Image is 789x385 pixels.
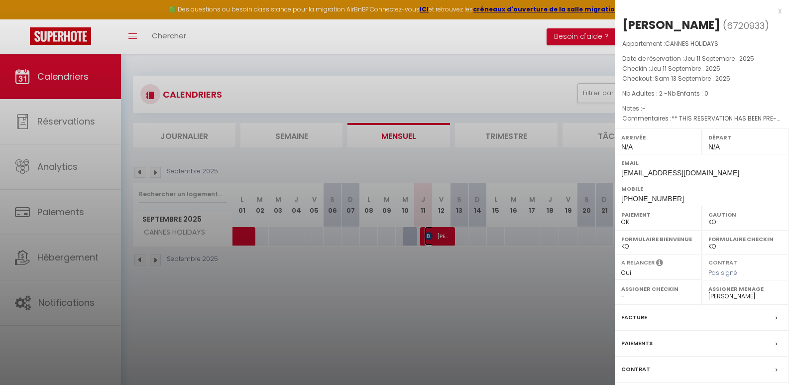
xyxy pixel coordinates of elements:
label: Départ [708,132,783,142]
label: Assigner Checkin [621,284,695,294]
label: Paiements [621,338,653,349]
label: Arrivée [621,132,695,142]
span: Nb Adultes : 2 - [622,89,708,98]
label: Contrat [708,258,737,265]
span: Nb Enfants : 0 [668,89,708,98]
label: A relancer [621,258,655,267]
button: Ouvrir le widget de chat LiveChat [8,4,38,34]
span: Pas signé [708,268,737,277]
span: Jeu 11 Septembre . 2025 [650,64,720,73]
i: Sélectionner OUI si vous souhaiter envoyer les séquences de messages post-checkout [656,258,663,269]
p: Appartement : [622,39,782,49]
span: - [642,104,646,113]
p: Notes : [622,104,782,114]
p: Checkin : [622,64,782,74]
span: [EMAIL_ADDRESS][DOMAIN_NAME] [621,169,739,177]
p: Commentaires : [622,114,782,124]
label: Email [621,158,783,168]
label: Formulaire Bienvenue [621,234,695,244]
span: N/A [621,143,633,151]
span: Jeu 11 Septembre . 2025 [684,54,754,63]
label: Assigner Menage [708,284,783,294]
div: [PERSON_NAME] [622,17,720,33]
div: x [615,5,782,17]
span: CANNES HOLIDAYS [665,39,718,48]
label: Caution [708,210,783,220]
span: 6720933 [727,19,765,32]
p: Checkout : [622,74,782,84]
label: Contrat [621,364,650,375]
label: Facture [621,312,647,323]
label: Mobile [621,184,783,194]
label: Formulaire Checkin [708,234,783,244]
span: Sam 13 Septembre . 2025 [655,74,730,83]
p: Date de réservation : [622,54,782,64]
span: ( ) [723,18,769,32]
label: Paiement [621,210,695,220]
span: N/A [708,143,720,151]
span: [PHONE_NUMBER] [621,195,684,203]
